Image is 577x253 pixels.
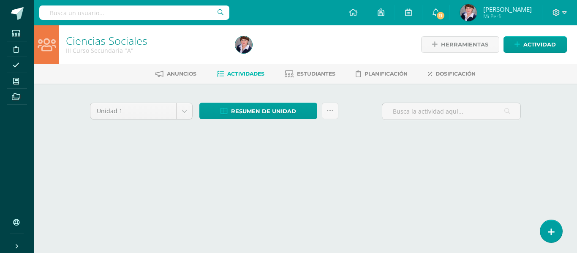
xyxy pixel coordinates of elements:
[39,5,229,20] input: Busca un usuario...
[297,71,335,77] span: Estudiantes
[504,36,567,53] a: Actividad
[217,67,264,81] a: Actividades
[285,67,335,81] a: Estudiantes
[167,71,196,77] span: Anuncios
[483,5,532,14] span: [PERSON_NAME]
[66,33,147,48] a: Ciencias Sociales
[428,67,476,81] a: Dosificación
[483,13,532,20] span: Mi Perfil
[199,103,317,119] a: Resumen de unidad
[66,46,225,54] div: III Curso Secundaria 'A'
[155,67,196,81] a: Anuncios
[421,36,499,53] a: Herramientas
[365,71,408,77] span: Planificación
[523,37,556,52] span: Actividad
[382,103,520,120] input: Busca la actividad aquí...
[66,35,225,46] h1: Ciencias Sociales
[235,36,252,53] img: 49c126ab159c54e96e3d95a6f1df8590.png
[97,103,170,119] span: Unidad 1
[435,71,476,77] span: Dosificación
[441,37,488,52] span: Herramientas
[227,71,264,77] span: Actividades
[231,103,296,119] span: Resumen de unidad
[90,103,192,119] a: Unidad 1
[460,4,477,21] img: 49c126ab159c54e96e3d95a6f1df8590.png
[436,11,445,20] span: 11
[356,67,408,81] a: Planificación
